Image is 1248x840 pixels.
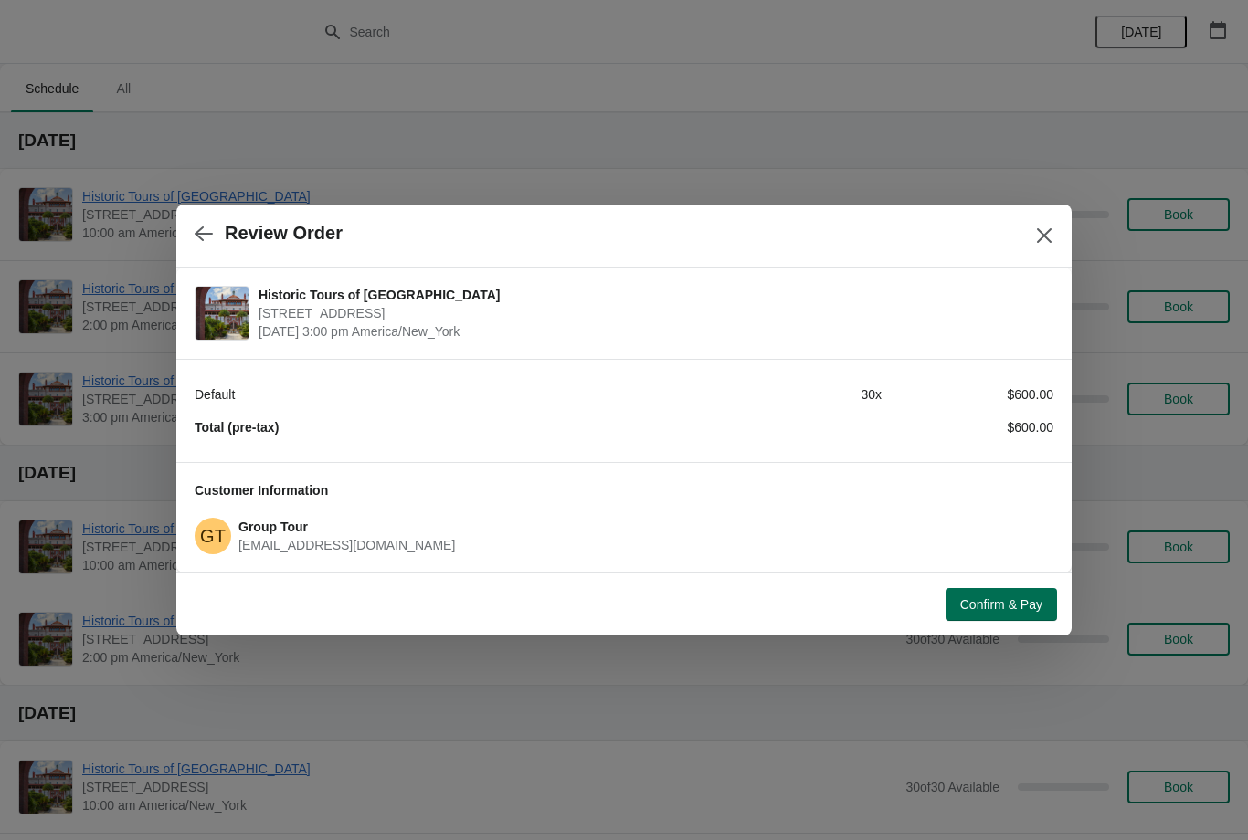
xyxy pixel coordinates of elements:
[710,385,882,404] div: 30 x
[238,538,455,552] span: [EMAIL_ADDRESS][DOMAIN_NAME]
[960,597,1042,612] span: Confirm & Pay
[195,420,279,435] strong: Total (pre-tax)
[196,287,249,340] img: Historic Tours of Flagler College | 74 King Street, St. Augustine, FL, USA | January 15 | 3:00 pm...
[238,520,308,534] span: Group Tour
[195,385,710,404] div: Default
[259,304,1044,322] span: [STREET_ADDRESS]
[946,588,1057,621] button: Confirm & Pay
[259,322,1044,341] span: [DATE] 3:00 pm America/New_York
[195,518,231,554] span: Group
[195,483,328,498] span: Customer Information
[882,385,1053,404] div: $600.00
[200,526,226,546] text: GT
[259,286,1044,304] span: Historic Tours of [GEOGRAPHIC_DATA]
[225,223,343,244] h2: Review Order
[1028,219,1061,252] button: Close
[882,418,1053,436] div: $600.00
